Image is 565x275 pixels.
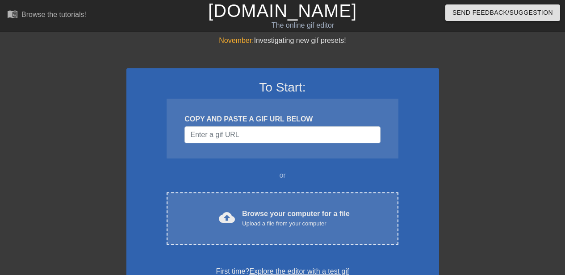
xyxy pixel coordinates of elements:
a: Browse the tutorials! [7,8,86,22]
div: Upload a file from your computer [242,219,350,228]
span: cloud_upload [219,209,235,225]
span: November: [219,37,254,44]
span: menu_book [7,8,18,19]
button: Send Feedback/Suggestion [445,4,560,21]
div: Browse the tutorials! [21,11,86,18]
div: The online gif editor [193,20,413,31]
div: COPY AND PASTE A GIF URL BELOW [184,114,380,125]
span: Send Feedback/Suggestion [452,7,553,18]
div: Investigating new gif presets! [126,35,439,46]
a: Explore the editor with a test gif [249,267,349,275]
input: Username [184,126,380,143]
div: or [150,170,416,181]
a: [DOMAIN_NAME] [208,1,357,21]
h3: To Start: [138,80,427,95]
div: Browse your computer for a file [242,208,350,228]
